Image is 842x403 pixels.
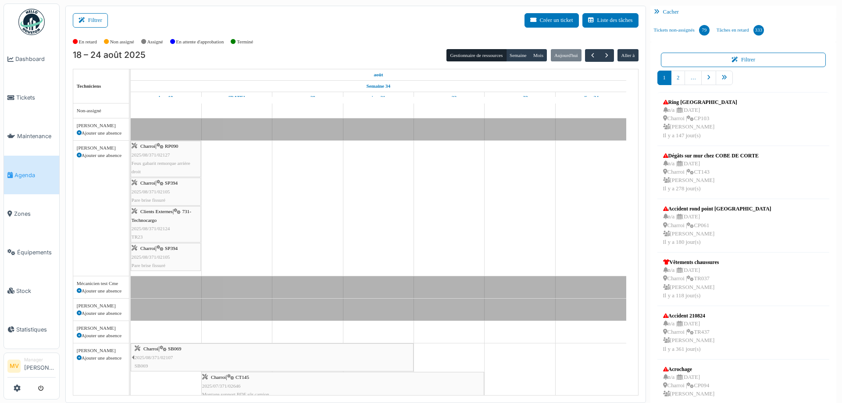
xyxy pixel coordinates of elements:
[132,207,200,241] div: |
[77,144,125,152] div: [PERSON_NAME]
[132,189,170,194] span: 2025/08/371/02105
[202,383,241,389] span: 2025/07/371/02646
[77,122,125,129] div: [PERSON_NAME]
[237,38,253,46] label: Terminé
[140,180,155,185] span: Charroi
[657,71,830,92] nav: pager
[14,171,56,179] span: Agenda
[446,49,506,61] button: Gestionnaire de ressources
[16,287,56,295] span: Stock
[16,325,56,334] span: Statistiques
[168,346,181,351] span: SB069
[140,209,173,214] span: Clients Externes
[135,355,173,360] span: 2025/08/371/02107
[617,49,638,61] button: Aller à
[661,310,717,356] a: Accident 210824 n/a |[DATE] Charroi |TR437 [PERSON_NAME]Il y a 361 jour(s)
[17,248,56,257] span: Équipements
[132,197,165,203] span: Pare brise fissuré
[657,71,671,85] a: 1
[4,271,59,310] a: Stock
[551,49,582,61] button: Aujourd'hui
[661,53,826,67] button: Filtrer
[131,120,153,127] span: Maladie
[663,266,719,300] div: n/a | [DATE] Charroi | TR037 [PERSON_NAME] Il y a 118 jour(s)
[18,9,45,35] img: Badge_color-CXgf-gQk.svg
[650,18,713,42] a: Tickets non-assignés
[364,81,392,92] a: Semaine 34
[663,106,737,140] div: n/a | [DATE] Charroi | CP103 [PERSON_NAME] Il y a 147 jour(s)
[16,93,56,102] span: Tickets
[165,180,178,185] span: SP394
[165,143,178,149] span: RP090
[211,374,226,380] span: Charroi
[661,150,761,196] a: Dégâts sur mur chez COBE DE CORTE n/a |[DATE] Charroi |CT143 [PERSON_NAME]Il y a 278 jour(s)
[77,280,125,287] div: Mécanicien test Cme
[4,40,59,78] a: Dashboard
[663,312,715,320] div: Accident 210824
[176,38,224,46] label: En attente d'approbation
[663,213,771,246] div: n/a | [DATE] Charroi | CP061 [PERSON_NAME] Il y a 180 jour(s)
[131,300,157,307] span: Vacances
[79,38,97,46] label: En retard
[17,132,56,140] span: Maintenance
[15,55,56,63] span: Dashboard
[77,152,125,159] div: Ajouter une absence
[77,287,125,295] div: Ajouter une absence
[510,92,530,103] a: 23 août 2025
[202,392,269,397] span: Montage support BDF sûr camion
[599,49,614,62] button: Suivant
[663,205,771,213] div: Accident rond point [GEOGRAPHIC_DATA]
[202,373,483,399] div: |
[132,152,170,157] span: 2025/08/371/02127
[663,320,715,353] div: n/a | [DATE] Charroi | TR437 [PERSON_NAME] Il y a 361 jour(s)
[110,38,134,46] label: Non assigné
[143,346,158,351] span: Charroi
[140,246,155,251] span: Charroi
[4,233,59,271] a: Équipements
[369,92,388,103] a: 21 août 2025
[132,160,190,174] span: Feux gabarit remorque arrière droit
[371,69,385,80] a: 18 août 2025
[585,49,599,62] button: Précédent
[663,160,759,193] div: n/a | [DATE] Charroi | CT143 [PERSON_NAME] Il y a 278 jour(s)
[685,71,702,85] a: …
[581,92,601,103] a: 24 août 2025
[663,152,759,160] div: Dégâts sur mur chez COBE DE CORTE
[135,345,413,370] div: |
[663,258,719,266] div: Vêtements chaussures
[132,209,191,222] span: 731-Technocargo
[132,244,200,270] div: |
[14,210,56,218] span: Zones
[582,13,639,28] button: Liste des tâches
[140,143,155,149] span: Charroi
[135,363,148,368] span: SB069
[147,38,163,46] label: Assigné
[4,194,59,233] a: Zones
[77,302,125,310] div: [PERSON_NAME]
[7,357,56,378] a: MV Manager[PERSON_NAME]
[132,254,170,260] span: 2025/08/371/02105
[157,92,175,103] a: 18 août 2025
[132,226,170,231] span: 2025/08/371/02124
[165,246,178,251] span: SP394
[77,354,125,362] div: Ajouter une absence
[77,83,101,89] span: Techniciens
[7,360,21,373] li: MV
[4,156,59,194] a: Agenda
[661,256,721,302] a: Vêtements chaussures n/a |[DATE] Charroi |TR037 [PERSON_NAME]Il y a 118 jour(s)
[663,365,715,373] div: Acrochage
[661,96,739,142] a: Ring [GEOGRAPHIC_DATA] n/a |[DATE] Charroi |CP103 [PERSON_NAME]Il y a 147 jour(s)
[506,49,530,61] button: Semaine
[132,234,143,239] span: TR23
[663,98,737,106] div: Ring [GEOGRAPHIC_DATA]
[671,71,685,85] a: 2
[24,357,56,375] li: [PERSON_NAME]
[132,142,200,176] div: |
[4,78,59,117] a: Tickets
[132,263,165,268] span: Pare brise fissuré
[132,179,200,204] div: |
[753,25,764,36] div: 333
[77,107,125,114] div: Non-assigné
[24,357,56,363] div: Manager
